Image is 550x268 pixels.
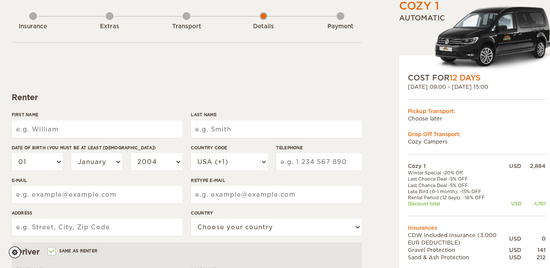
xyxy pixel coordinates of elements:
td: Sand & Ash Protection [408,254,509,261]
div: Driver [16,247,357,257]
div: Transport [163,23,210,31]
td: Rental Period (12 days): -18% OFF [408,194,509,201]
label: Same as renter [48,247,98,255]
td: Discount total [408,201,509,207]
input: e.g. Street, City, Zip Code [12,218,182,236]
td: Last Chance Deal -5% OFF [408,176,509,182]
div: 212 [521,254,546,261]
input: e.g. 1 234 567 890 [276,153,361,171]
input: e.g. example@example.com [12,186,182,203]
div: [DATE] 09:00 - [DATE] 15:00 [408,83,546,90]
div: -1,701 [521,201,546,207]
td: Winter Special -20% Off [408,170,509,176]
td: Cozy Campers [408,138,546,145]
div: Payment [317,23,364,31]
div: USD [509,235,521,242]
label: Last Name [191,111,361,118]
div: Insurance [9,23,57,31]
div: Extras [86,23,133,31]
div: USD [509,254,521,261]
div: COST FOR [408,73,546,83]
label: E-mail [12,177,182,184]
td: Choose later [408,115,546,122]
td: Insurances [408,224,546,231]
a: Cookie settings [9,246,27,258]
div: Pickup Transport: [408,107,546,115]
div: Renter [12,92,362,103]
td: Late Bird (0-1 month): -15% OFF [408,188,509,194]
label: Country [191,210,361,216]
td: Gravel Protection [408,246,509,254]
td: Last Chance Deal -5% OFF [408,182,509,188]
span: 12 Days [450,74,480,82]
input: Same as renter [48,249,54,255]
label: Address [12,210,182,216]
div: Details [240,23,287,31]
div: 2,884 [521,162,546,170]
div: Drop Off Transport: [408,131,546,138]
div: USD [509,162,521,170]
div: 141 [521,246,546,254]
label: Country Code [191,144,267,151]
td: CDW Included Insurance (3.000 EUR DEDUCTIBLE) [408,231,509,246]
label: Date of birth (You must be at least [DEMOGRAPHIC_DATA]) [12,144,182,151]
td: Cozy 1 [408,162,509,170]
input: e.g. William [12,121,182,138]
input: e.g. example@example.com [191,186,361,203]
input: e.g. Smith [191,121,361,138]
label: Telephone [276,144,361,151]
div: USD [509,201,521,207]
label: First Name [12,111,182,118]
div: USD [509,246,521,254]
div: 0 [521,235,546,242]
label: Retype E-mail [191,177,361,184]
